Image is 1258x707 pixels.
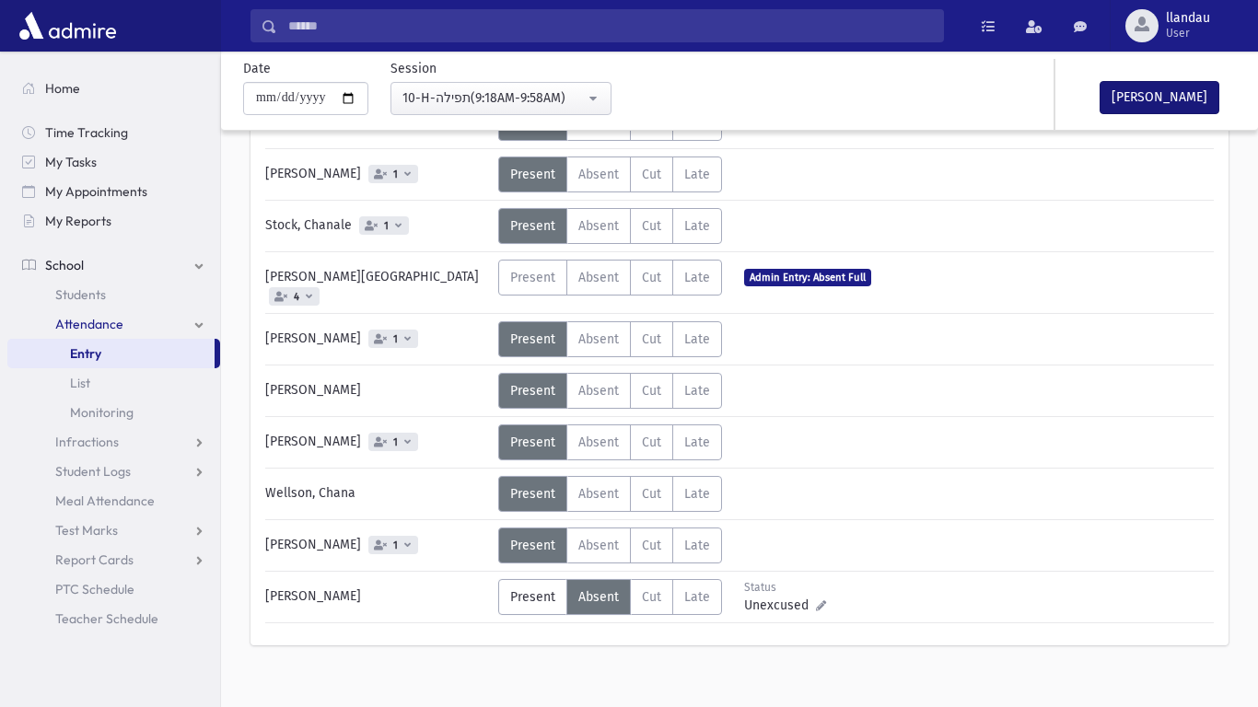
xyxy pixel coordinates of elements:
div: AttTypes [498,156,722,192]
span: Admin Entry: Absent Full [744,269,871,286]
a: Infractions [7,427,220,457]
div: 10-H-תפילה(9:18AM-9:58AM) [402,88,585,108]
input: Search [277,9,943,42]
span: 4 [290,291,303,303]
span: llandau [1166,11,1210,26]
a: Student Logs [7,457,220,486]
span: Present [510,270,555,285]
span: Absent [578,538,619,553]
div: AttTypes [498,527,722,563]
span: Present [510,435,555,450]
span: Cut [642,435,661,450]
span: Entry [70,345,101,362]
span: Absent [578,435,619,450]
div: [PERSON_NAME] [256,424,498,460]
a: PTC Schedule [7,574,220,604]
span: Infractions [55,434,119,450]
button: 10-H-תפילה(9:18AM-9:58AM) [390,82,612,115]
span: Late [684,270,710,285]
div: Wellson, Chana [256,476,498,512]
span: My Appointments [45,183,147,200]
span: Teacher Schedule [55,610,158,627]
span: Late [684,589,710,605]
span: User [1166,26,1210,41]
a: My Appointments [7,177,220,206]
div: [PERSON_NAME] [256,527,498,563]
span: Report Cards [55,551,134,568]
span: Late [684,218,710,234]
span: Cut [642,270,661,285]
a: My Reports [7,206,220,236]
span: Cut [642,589,661,605]
div: AttTypes [498,373,722,409]
div: AttTypes [498,476,722,512]
span: Absent [578,218,619,234]
span: 1 [390,168,402,180]
span: Absent [578,270,619,285]
a: Attendance [7,309,220,339]
span: Late [684,486,710,502]
a: Home [7,74,220,103]
div: [PERSON_NAME] [256,579,498,615]
span: Attendance [55,316,123,332]
div: [PERSON_NAME] [256,156,498,192]
span: Present [510,167,555,182]
a: My Tasks [7,147,220,177]
span: 1 [390,333,402,345]
span: Late [684,167,710,182]
span: Absent [578,167,619,182]
span: Present [510,538,555,553]
div: Stock, Chanale [256,208,498,244]
span: Monitoring [70,404,134,421]
div: [PERSON_NAME] [256,321,498,357]
a: Students [7,280,220,309]
div: AttTypes [498,321,722,357]
span: Student Logs [55,463,131,480]
span: PTC Schedule [55,581,134,597]
div: Status [744,579,826,596]
span: Present [510,383,555,399]
span: 1 [390,539,402,551]
span: Time Tracking [45,124,128,141]
a: Time Tracking [7,118,220,147]
div: [PERSON_NAME] [256,373,498,409]
span: 1 [380,220,392,232]
label: Date [243,59,271,78]
span: Absent [578,589,619,605]
span: Cut [642,538,661,553]
span: List [70,375,90,391]
div: [PERSON_NAME][GEOGRAPHIC_DATA] [256,260,498,306]
span: Present [510,486,555,502]
div: AttTypes [498,260,722,296]
span: Late [684,383,710,399]
div: AttTypes [498,579,722,615]
div: AttTypes [498,424,722,460]
span: My Tasks [45,154,97,170]
span: Late [684,435,710,450]
span: Late [684,331,710,347]
span: Cut [642,167,661,182]
span: Cut [642,331,661,347]
span: Home [45,80,80,97]
span: Unexcused [744,596,816,615]
img: AdmirePro [15,7,121,44]
span: Cut [642,218,661,234]
a: Report Cards [7,545,220,574]
span: Absent [578,383,619,399]
span: School [45,257,84,273]
span: Present [510,331,555,347]
div: AttTypes [498,208,722,244]
a: Test Marks [7,516,220,545]
button: [PERSON_NAME] [1100,81,1219,114]
span: Test Marks [55,522,118,539]
span: Students [55,286,106,303]
a: Meal Attendance [7,486,220,516]
span: Cut [642,486,661,502]
span: Meal Attendance [55,493,155,509]
a: Teacher Schedule [7,604,220,633]
a: List [7,368,220,398]
span: My Reports [45,213,111,229]
a: Entry [7,339,215,368]
a: School [7,250,220,280]
span: Present [510,589,555,605]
